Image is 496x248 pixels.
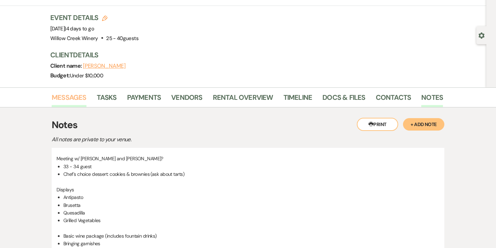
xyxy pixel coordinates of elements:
[63,240,440,247] li: Bringing garnishes
[63,232,440,240] li: Basic wine package (includes fountain drinks)
[63,209,440,217] li: Quesadilla
[56,155,440,162] p: Meeting w/ [PERSON_NAME] and [PERSON_NAME]?
[322,92,365,107] a: Docs & Files
[213,92,273,107] a: Rental Overview
[97,92,117,107] a: Tasks
[50,25,94,32] span: [DATE]
[63,163,440,170] li: 33 - 34 guest
[50,50,436,60] h3: Client Details
[63,170,440,178] li: Chef's choice dessert: cookies & brownies (ask about tarts)
[63,193,440,201] li: Antipasto
[63,217,440,224] li: Grilled Vegetables
[478,32,485,38] button: Open lead details
[376,92,411,107] a: Contacts
[403,118,444,131] button: + Add Note
[283,92,312,107] a: Timeline
[66,25,94,32] span: 4 days to go
[63,201,440,209] li: Brusetta
[421,92,443,107] a: Notes
[50,35,98,42] span: Willow Creek Winery
[50,62,83,69] span: Client name:
[52,118,444,132] h3: Notes
[127,92,161,107] a: Payments
[65,25,94,32] span: |
[83,63,126,69] button: [PERSON_NAME]
[70,72,103,79] span: Under $10,000
[52,92,86,107] a: Messages
[106,35,138,42] span: 25 - 40 guests
[56,186,440,193] p: Displays
[50,72,70,79] span: Budget:
[357,118,398,131] button: Print
[52,135,293,144] p: All notes are private to your venue.
[50,13,138,22] h3: Event Details
[171,92,202,107] a: Vendors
